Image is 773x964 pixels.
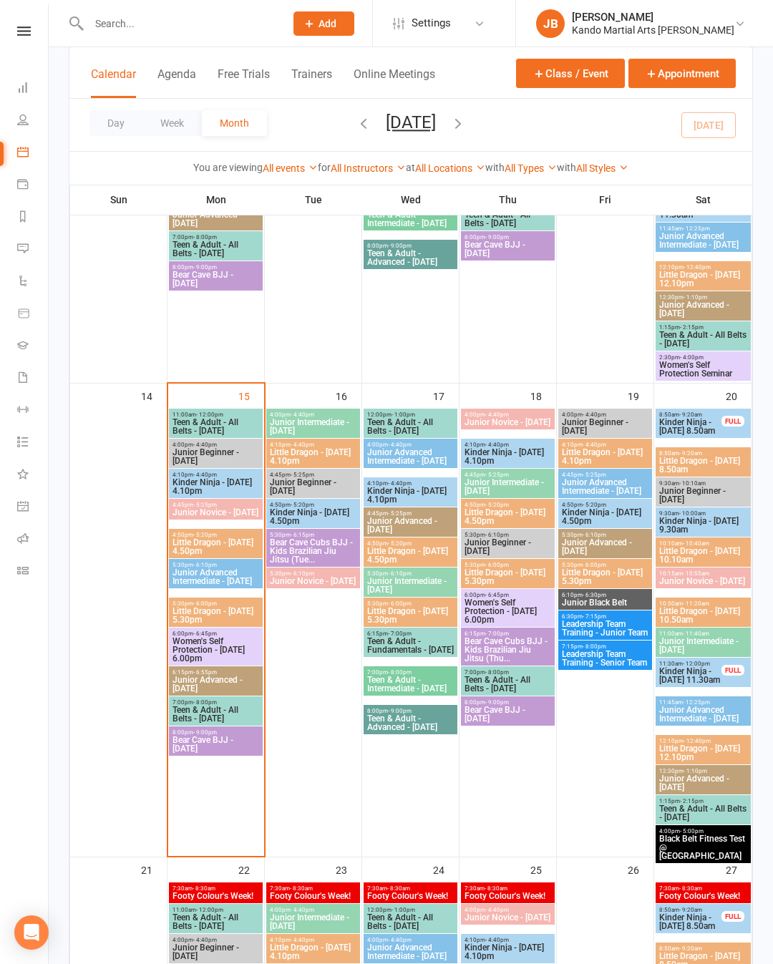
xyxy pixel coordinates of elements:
span: Black Belt Fitness Test @ [GEOGRAPHIC_DATA] [658,834,748,860]
span: 7:00pm [172,234,260,240]
span: Junior Black Belt [561,598,649,607]
span: Bear Cave BJJ - [DATE] [464,240,552,258]
button: Week [142,110,202,136]
span: - 6:55pm [193,669,217,676]
span: Teen & Adult - All Belts - [DATE] [464,676,552,693]
div: 15 [238,384,264,407]
button: Online Meetings [354,67,435,98]
span: - 10:00am [679,510,706,517]
strong: for [318,162,331,173]
span: Teen & Adult - All Belts - [DATE] [658,331,748,348]
a: General attendance kiosk mode [17,492,49,524]
span: - 8:00pm [388,669,412,676]
span: 4:50pm [366,540,454,547]
span: 7:30am [269,885,357,892]
span: Junior Advanced Intermediate - [DATE] [658,232,748,249]
span: - 5:00pm [680,828,704,834]
span: - 1:00pm [392,907,415,913]
div: FULL [721,665,744,676]
span: - 8:00pm [583,643,606,650]
th: Fri [557,185,654,215]
span: - 8:00pm [485,669,509,676]
span: Junior Advanced - [DATE] [658,301,748,318]
span: - 7:15pm [583,613,606,620]
span: - 6:00pm [485,562,509,568]
span: - 8:30am [290,885,313,892]
span: - 9:00pm [193,729,217,736]
span: Kinder Ninja - [DATE] 4.10pm [366,487,454,504]
span: - 12:00pm [196,907,223,913]
span: - 4:40pm [388,480,412,487]
span: Junior Beginner - [DATE] [464,538,552,555]
a: All events [263,162,318,174]
input: Search... [84,14,275,34]
span: Little Dragon - [DATE] 4.10pm [269,448,357,465]
span: 4:45pm [366,510,454,517]
span: Teen & Adult - Fundamentals - [DATE] [366,637,454,654]
span: Little Dragon - [DATE] 10.10am [658,547,748,564]
button: Class / Event [516,59,625,88]
span: Teen & Adult - All Belts - [DATE] [172,706,260,723]
span: 4:00pm [464,412,552,418]
strong: with [485,162,505,173]
a: All Types [505,162,557,174]
div: 17 [433,384,459,407]
span: Kinder Ninja - [DATE] 9.30am [658,517,748,534]
span: 12:00pm [366,907,454,913]
span: 5:30pm [366,600,454,607]
a: All Locations [415,162,485,174]
span: Junior Intermediate - [DATE] [269,913,357,930]
span: 4:00pm [269,412,357,418]
th: Tue [265,185,362,215]
span: 4:50pm [172,532,260,538]
button: Add [293,11,354,36]
span: 8:00pm [172,729,260,736]
span: Women's Self Protection - [DATE] 6.00pm [464,598,552,624]
span: - 9:00pm [485,234,509,240]
span: - 5:25pm [193,502,217,508]
span: Teen & Adult - All Belts - [DATE] [172,240,260,258]
span: - 9:20am [679,450,702,457]
button: Trainers [291,67,332,98]
span: 11:00am [172,412,260,418]
span: 11:45am [658,699,748,706]
span: 6:15pm [172,669,260,676]
span: 4:45pm [561,472,649,478]
span: - 4:40pm [193,472,217,478]
div: 22 [238,857,264,881]
span: 8:00pm [464,699,552,706]
span: 2:30pm [658,354,748,361]
span: 12:10pm [658,738,748,744]
span: - 4:40pm [583,442,606,448]
div: 19 [628,384,653,407]
span: - 6:10pm [388,570,412,577]
div: 14 [141,384,167,407]
span: 10:10am [658,540,748,547]
span: Junior Beginner - [DATE] [561,418,649,435]
span: 8:00pm [366,708,454,714]
span: 4:50pm [269,502,357,508]
span: - 6:00pm [193,600,217,607]
span: 12:30pm [658,294,748,301]
span: Junior Advanced Intermediate - [DATE] [366,448,454,465]
span: Junior Intermediate - [DATE] [269,418,357,435]
span: 4:00pm [658,828,748,834]
span: - 4:40pm [388,442,412,448]
strong: with [557,162,576,173]
span: 11:00am [658,631,748,637]
span: Junior Beginner - [DATE] [172,448,260,465]
span: - 5:20pm [485,502,509,508]
span: 7:30am [366,885,454,892]
a: Payments [17,170,49,202]
span: Junior Advanced - [DATE] [561,538,649,555]
span: 4:45pm [269,472,357,478]
span: Little Dragon - [DATE] 5.30pm [172,607,260,624]
span: Junior Advanced Intermediate - [DATE] [561,478,649,495]
span: 10:15am [658,570,748,577]
span: Women's Self Protection - [DATE] 6.00pm [172,637,260,663]
button: [DATE] [386,112,436,132]
span: Leadership Team Training - Senior Team [561,650,649,667]
th: Thu [460,185,557,215]
span: 4:45pm [172,502,260,508]
span: Junior Intermediate - [DATE] [366,577,454,594]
